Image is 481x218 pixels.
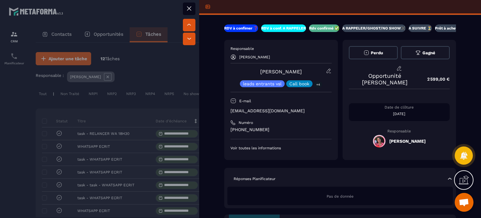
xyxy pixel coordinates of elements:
[389,139,426,144] h5: [PERSON_NAME]
[371,51,383,55] span: Perdu
[243,82,282,86] p: leads entrants vsl
[342,26,406,31] p: A RAPPELER/GHOST/NO SHOW✖️
[239,120,253,125] p: Numéro
[230,108,332,114] p: [EMAIL_ADDRESS][DOMAIN_NAME]
[349,46,398,59] button: Perdu
[422,51,435,55] span: Gagné
[401,46,450,59] button: Gagné
[230,46,332,51] p: Responsable
[435,26,467,31] p: Prêt à acheter 🎰
[314,81,322,88] p: +4
[327,194,354,199] span: Pas de donnée
[230,146,332,151] p: Voir toutes les informations
[421,73,450,85] p: 2 599,00 €
[409,26,432,31] p: A SUIVRE ⏳
[349,111,450,116] p: [DATE]
[239,98,251,104] p: E-mail
[349,72,421,86] p: Opportunité [PERSON_NAME]
[239,55,270,59] p: [PERSON_NAME]
[309,26,339,31] p: Rdv confirmé ✅
[224,26,258,31] p: RDV à confimer ❓
[289,82,309,86] p: Call book
[234,176,276,181] p: Réponses Planificateur
[349,105,450,110] p: Date de clôture
[261,26,306,31] p: RDV à conf. A RAPPELER
[230,127,332,133] p: [PHONE_NUMBER]
[455,193,473,212] div: Ouvrir le chat
[260,69,302,75] a: [PERSON_NAME]
[349,129,450,133] p: Responsable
